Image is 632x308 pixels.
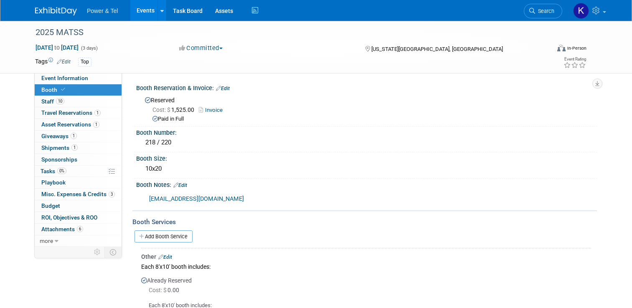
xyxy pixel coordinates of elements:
[142,136,591,149] div: 218 / 220
[136,126,597,137] div: Booth Number:
[41,133,77,139] span: Giveaways
[41,98,64,105] span: Staff
[573,3,589,19] img: Kelley Hood
[35,57,71,67] td: Tags
[41,86,67,93] span: Booth
[40,237,53,244] span: more
[35,142,122,154] a: Shipments1
[136,179,597,189] div: Booth Notes:
[35,166,122,177] a: Tasks0%
[41,202,60,209] span: Budget
[149,195,244,202] a: [EMAIL_ADDRESS][DOMAIN_NAME]
[136,152,597,163] div: Booth Size:
[149,287,168,293] span: Cost: $
[176,44,226,53] button: Committed
[135,230,193,242] a: Add Booth Service
[216,86,230,91] a: Edit
[136,82,597,93] div: Booth Reservation & Invoice:
[152,106,198,113] span: 1,525.00
[90,247,105,258] td: Personalize Event Tab Strip
[152,106,171,113] span: Cost: $
[53,44,61,51] span: to
[61,87,65,92] i: Booth reservation complete
[35,154,122,165] a: Sponsorships
[105,247,122,258] td: Toggle Event Tabs
[93,121,99,128] span: 1
[41,121,99,128] span: Asset Reservations
[567,45,586,51] div: In-Person
[41,109,101,116] span: Travel Reservations
[132,217,597,227] div: Booth Services
[557,45,566,51] img: Format-Inperson.png
[56,98,64,104] span: 10
[41,214,97,221] span: ROI, Objectives & ROO
[35,224,122,235] a: Attachments6
[41,226,83,232] span: Attachments
[35,235,122,247] a: more
[35,73,122,84] a: Event Information
[505,43,586,56] div: Event Format
[524,4,562,18] a: Search
[158,254,172,260] a: Edit
[199,107,227,113] a: Invoice
[35,7,77,15] img: ExhibitDay
[35,96,122,107] a: Staff10
[563,57,586,61] div: Event Rating
[41,168,66,174] span: Tasks
[77,226,83,232] span: 6
[87,8,118,14] span: Power & Tel
[535,8,554,14] span: Search
[80,45,98,51] span: (3 days)
[41,191,115,197] span: Misc. Expenses & Credits
[41,179,66,186] span: Playbook
[35,212,122,223] a: ROI, Objectives & ROO
[35,119,122,130] a: Asset Reservations1
[41,156,77,163] span: Sponsorships
[57,168,66,174] span: 0%
[173,182,187,188] a: Edit
[57,59,71,65] a: Edit
[41,75,88,81] span: Event Information
[78,58,91,66] div: Top
[35,107,122,119] a: Travel Reservations1
[94,110,101,116] span: 1
[35,44,79,51] span: [DATE] [DATE]
[71,133,77,139] span: 1
[35,84,122,96] a: Booth
[35,177,122,188] a: Playbook
[149,287,183,293] span: 0.00
[142,162,591,175] div: 10x20
[35,189,122,200] a: Misc. Expenses & Credits3
[152,115,591,123] div: Paid in Full
[141,261,591,272] div: Each 8'x10' booth includes:
[142,94,591,123] div: Reserved
[33,25,540,40] div: 2025 MATSS
[35,131,122,142] a: Giveaways1
[371,46,503,52] span: [US_STATE][GEOGRAPHIC_DATA], [GEOGRAPHIC_DATA]
[41,144,78,151] span: Shipments
[141,252,591,261] div: Other
[71,144,78,151] span: 1
[35,200,122,212] a: Budget
[109,191,115,197] span: 3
